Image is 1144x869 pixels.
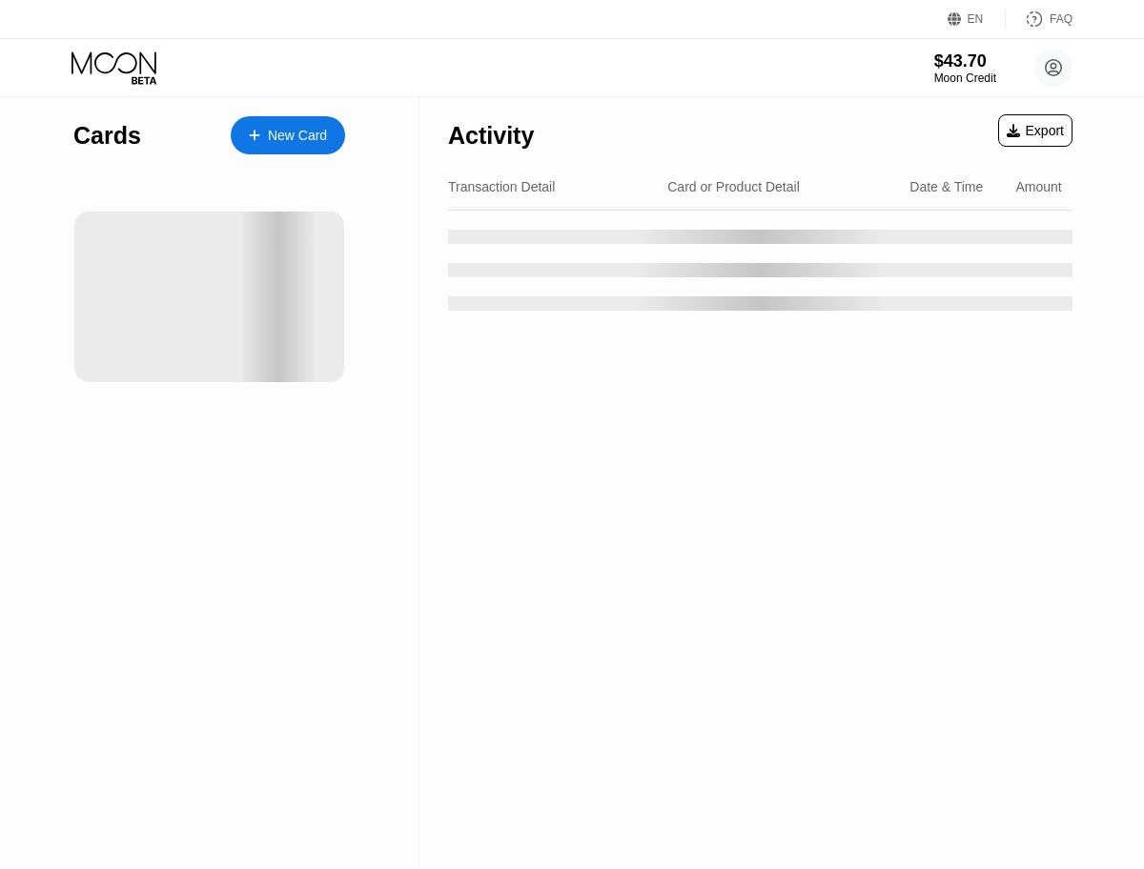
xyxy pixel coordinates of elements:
[1007,123,1064,138] div: Export
[1006,10,1072,29] div: FAQ
[73,122,141,150] div: Cards
[448,179,555,194] div: Transaction Detail
[231,116,345,154] div: New Card
[998,114,1072,147] div: Export
[448,122,534,150] div: Activity
[968,12,984,26] div: EN
[934,51,996,71] div: $43.70
[934,51,996,85] div: $43.70Moon Credit
[667,179,800,194] div: Card or Product Detail
[934,71,996,85] div: Moon Credit
[1016,179,1062,194] div: Amount
[948,10,1006,29] div: EN
[268,128,327,144] div: New Card
[909,179,983,194] div: Date & Time
[1050,12,1072,26] div: FAQ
